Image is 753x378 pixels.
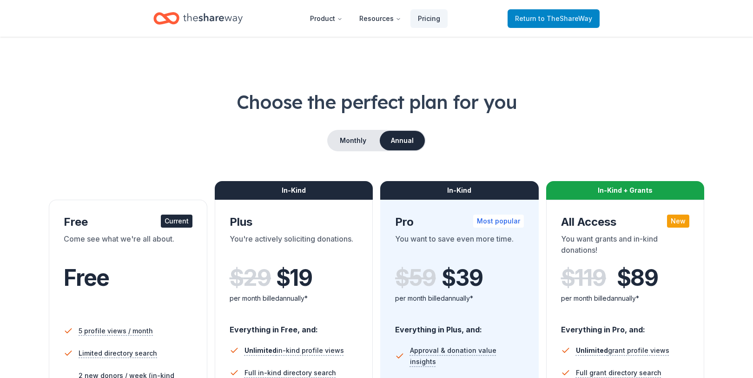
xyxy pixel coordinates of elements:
div: per month billed annually* [395,293,524,304]
span: 5 profile views / month [79,325,153,337]
div: Come see what we're all about. [64,233,192,259]
div: You're actively soliciting donations. [230,233,358,259]
span: Return [515,13,592,24]
nav: Main [303,7,448,29]
a: Pricing [410,9,448,28]
span: $ 39 [442,265,482,291]
div: per month billed annually* [230,293,358,304]
span: grant profile views [576,346,669,354]
span: Unlimited [244,346,277,354]
span: $ 19 [276,265,312,291]
div: Current [161,215,192,228]
div: Most popular [473,215,524,228]
div: Pro [395,215,524,229]
div: New [667,215,689,228]
div: In-Kind [380,181,539,200]
div: You want grants and in-kind donations! [561,233,690,259]
div: Plus [230,215,358,229]
a: Home [153,7,243,29]
div: Everything in Pro, and: [561,316,690,336]
button: Monthly [328,131,378,150]
span: Free [64,264,109,291]
div: Everything in Free, and: [230,316,358,336]
span: Approval & donation value insights [410,345,524,367]
span: Limited directory search [79,348,157,359]
span: $ 89 [617,265,658,291]
div: In-Kind [215,181,373,200]
div: per month billed annually* [561,293,690,304]
div: All Access [561,215,690,229]
a: Returnto TheShareWay [508,9,600,28]
div: Everything in Plus, and: [395,316,524,336]
button: Annual [380,131,425,150]
span: to TheShareWay [538,14,592,22]
span: in-kind profile views [244,346,344,354]
button: Product [303,9,350,28]
h1: Choose the perfect plan for you [37,89,716,115]
div: Free [64,215,192,229]
button: Resources [352,9,409,28]
div: You want to save even more time. [395,233,524,259]
span: Unlimited [576,346,608,354]
div: In-Kind + Grants [546,181,705,200]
